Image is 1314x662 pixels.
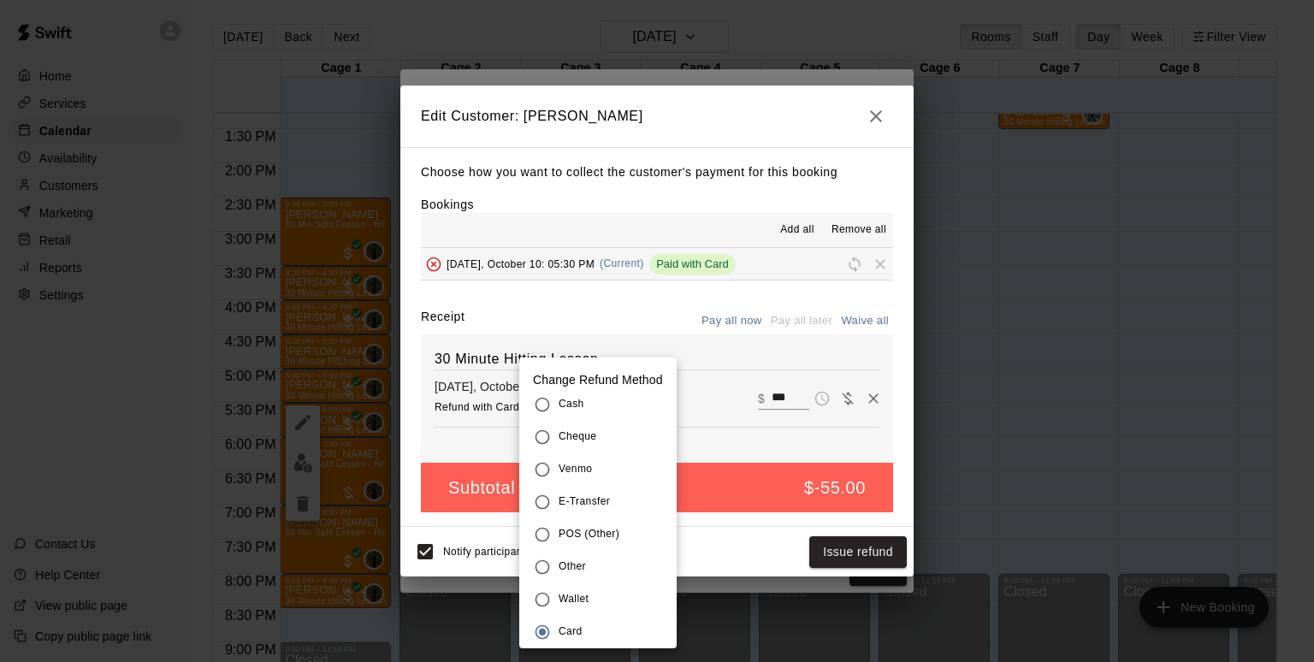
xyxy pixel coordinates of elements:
[559,461,592,478] span: Venmo
[519,358,677,388] p: Change Refund Method
[559,396,584,413] span: Cash
[559,429,596,446] span: Cheque
[559,559,586,576] span: Other
[559,526,619,543] span: POS (Other)
[559,624,583,641] span: Card
[559,591,589,608] span: Wallet
[559,494,610,511] span: E-Transfer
